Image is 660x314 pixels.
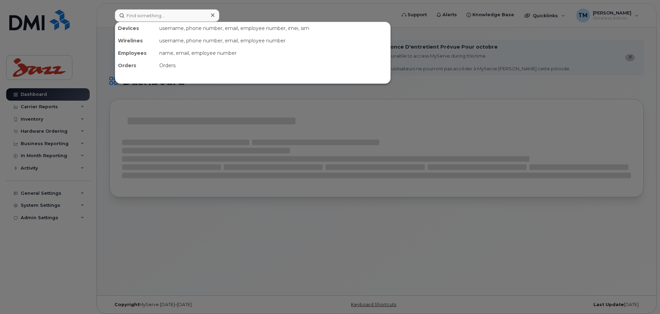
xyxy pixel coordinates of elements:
div: username, phone number, email, employee number, imei, sim [157,22,390,34]
div: Orders [157,59,390,72]
div: Devices [115,22,157,34]
div: Orders [115,59,157,72]
div: name, email, employee number [157,47,390,59]
div: Employees [115,47,157,59]
div: Wirelines [115,34,157,47]
div: username, phone number, email, employee number [157,34,390,47]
